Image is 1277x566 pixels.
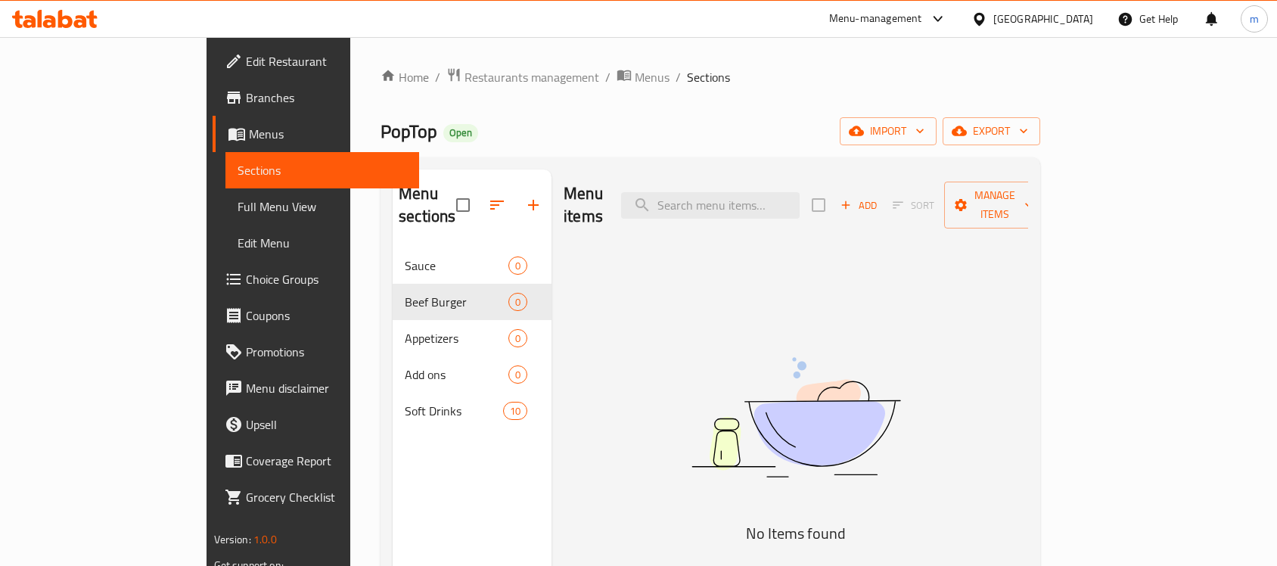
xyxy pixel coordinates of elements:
span: Appetizers [405,329,508,347]
span: Edit Menu [238,234,408,252]
input: search [621,192,800,219]
div: items [503,402,527,420]
div: [GEOGRAPHIC_DATA] [993,11,1093,27]
span: Coverage Report [246,452,408,470]
span: Sort items [883,194,944,217]
span: Select all sections [447,189,479,221]
div: Beef Burger0 [393,284,552,320]
li: / [605,68,611,86]
div: Menu-management [829,10,922,28]
div: Add ons0 [393,356,552,393]
span: Add [838,197,879,214]
span: 0 [509,331,527,346]
button: Add section [515,187,552,223]
span: Grocery Checklist [246,488,408,506]
a: Full Menu View [225,188,420,225]
div: items [508,293,527,311]
a: Promotions [213,334,420,370]
button: import [840,117,937,145]
button: export [943,117,1040,145]
a: Menus [617,67,670,87]
a: Coupons [213,297,420,334]
span: Full Menu View [238,197,408,216]
a: Edit Menu [225,225,420,261]
span: Coupons [246,306,408,325]
span: Choice Groups [246,270,408,288]
span: Promotions [246,343,408,361]
span: 0 [509,259,527,273]
span: Version: [214,530,251,549]
span: Sections [238,161,408,179]
span: Upsell [246,415,408,434]
a: Coverage Report [213,443,420,479]
div: Soft Drinks10 [393,393,552,429]
a: Branches [213,79,420,116]
h2: Menu sections [399,182,456,228]
span: 1.0.0 [253,530,277,549]
span: 0 [509,295,527,309]
div: Appetizers0 [393,320,552,356]
span: Sections [687,68,730,86]
span: export [955,122,1028,141]
a: Edit Restaurant [213,43,420,79]
li: / [676,68,681,86]
div: items [508,257,527,275]
a: Menus [213,116,420,152]
span: 0 [509,368,527,382]
span: Open [443,126,478,139]
span: Menu disclaimer [246,379,408,397]
span: Sauce [405,257,508,275]
span: Manage items [956,186,1033,224]
button: Manage items [944,182,1046,229]
span: Restaurants management [465,68,599,86]
a: Grocery Checklist [213,479,420,515]
div: Sauce0 [393,247,552,284]
a: Sections [225,152,420,188]
span: import [852,122,924,141]
li: / [435,68,440,86]
span: Add ons [405,365,508,384]
span: Soft Drinks [405,402,503,420]
span: Sort sections [479,187,515,223]
a: Menu disclaimer [213,370,420,406]
span: 10 [504,404,527,418]
span: m [1250,11,1259,27]
div: items [508,329,527,347]
a: Upsell [213,406,420,443]
nav: Menu sections [393,241,552,435]
h2: Menu items [564,182,603,228]
h5: No Items found [607,521,985,546]
span: Edit Restaurant [246,52,408,70]
nav: breadcrumb [381,67,1040,87]
span: Beef Burger [405,293,508,311]
span: Menus [249,125,408,143]
img: dish.svg [607,317,985,518]
button: Add [834,194,883,217]
span: Menus [635,68,670,86]
div: Open [443,124,478,142]
span: Add item [834,194,883,217]
a: Restaurants management [446,67,599,87]
span: Branches [246,89,408,107]
div: items [508,365,527,384]
a: Choice Groups [213,261,420,297]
